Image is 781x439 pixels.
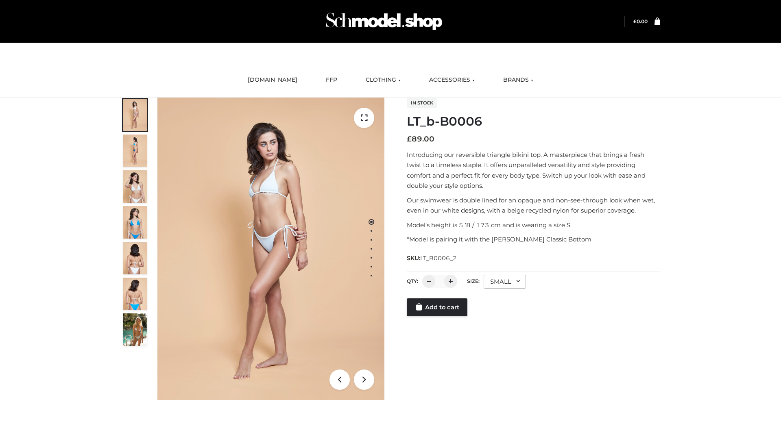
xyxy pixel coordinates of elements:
[123,135,147,167] img: ArielClassicBikiniTop_CloudNine_AzureSky_OW114ECO_2-scaled.jpg
[407,298,467,316] a: Add to cart
[123,206,147,239] img: ArielClassicBikiniTop_CloudNine_AzureSky_OW114ECO_4-scaled.jpg
[407,98,437,108] span: In stock
[633,18,648,24] bdi: 0.00
[407,220,660,230] p: Model’s height is 5 ‘8 / 173 cm and is wearing a size S.
[407,135,412,143] span: £
[123,242,147,274] img: ArielClassicBikiniTop_CloudNine_AzureSky_OW114ECO_7-scaled.jpg
[497,71,539,89] a: BRANDS
[123,170,147,203] img: ArielClassicBikiniTop_CloudNine_AzureSky_OW114ECO_3-scaled.jpg
[407,195,660,216] p: Our swimwear is double lined for an opaque and non-see-through look when wet, even in our white d...
[467,278,480,284] label: Size:
[407,114,660,129] h1: LT_b-B0006
[423,71,481,89] a: ACCESSORIES
[242,71,303,89] a: [DOMAIN_NAME]
[123,313,147,346] img: Arieltop_CloudNine_AzureSky2.jpg
[320,71,343,89] a: FFP
[360,71,407,89] a: CLOTHING
[407,135,434,143] bdi: 89.00
[323,5,445,37] img: Schmodel Admin 964
[420,254,457,262] span: LT_B0006_2
[407,278,418,284] label: QTY:
[484,275,526,289] div: SMALL
[407,150,660,191] p: Introducing our reversible triangle bikini top. A masterpiece that brings a fresh twist to a time...
[407,253,458,263] span: SKU:
[633,18,637,24] span: £
[407,234,660,245] p: *Model is pairing it with the [PERSON_NAME] Classic Bottom
[123,278,147,310] img: ArielClassicBikiniTop_CloudNine_AzureSky_OW114ECO_8-scaled.jpg
[157,98,384,400] img: LT_b-B0006
[123,99,147,131] img: ArielClassicBikiniTop_CloudNine_AzureSky_OW114ECO_1-scaled.jpg
[633,18,648,24] a: £0.00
